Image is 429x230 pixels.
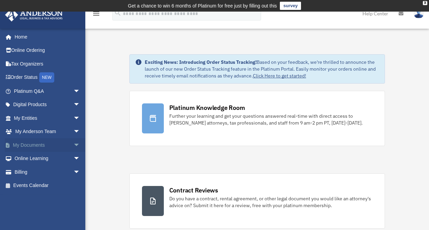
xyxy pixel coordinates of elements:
span: arrow_drop_down [73,138,87,152]
a: survey [280,2,301,10]
a: Events Calendar [5,179,90,192]
span: arrow_drop_down [73,111,87,125]
div: Further your learning and get your questions answered real-time with direct access to [PERSON_NAM... [169,113,373,126]
span: arrow_drop_down [73,84,87,98]
i: menu [92,10,100,18]
span: arrow_drop_down [73,152,87,166]
div: Do you have a contract, rental agreement, or other legal document you would like an attorney's ad... [169,195,373,209]
a: My Documentsarrow_drop_down [5,138,90,152]
a: Billingarrow_drop_down [5,165,90,179]
img: Anderson Advisors Platinum Portal [3,8,65,21]
a: Home [5,30,87,44]
a: Platinum Knowledge Room Further your learning and get your questions answered real-time with dire... [129,91,385,146]
span: arrow_drop_down [73,125,87,139]
div: NEW [39,72,54,83]
div: Get a chance to win 6 months of Platinum for free just by filling out this [128,2,277,10]
a: Contract Reviews Do you have a contract, rental agreement, or other legal document you would like... [129,173,385,229]
a: Click Here to get started! [253,73,306,79]
a: Order StatusNEW [5,71,90,85]
a: menu [92,12,100,18]
a: Tax Organizers [5,57,90,71]
div: Contract Reviews [169,186,218,195]
a: Digital Productsarrow_drop_down [5,98,90,112]
a: My Anderson Teamarrow_drop_down [5,125,90,139]
span: arrow_drop_down [73,165,87,179]
a: Platinum Q&Aarrow_drop_down [5,84,90,98]
a: Online Ordering [5,44,90,57]
div: Platinum Knowledge Room [169,103,245,112]
strong: Exciting News: Introducing Order Status Tracking! [145,59,257,65]
a: Online Learningarrow_drop_down [5,152,90,166]
div: close [423,1,427,5]
div: Based on your feedback, we're thrilled to announce the launch of our new Order Status Tracking fe... [145,59,380,79]
img: User Pic [414,9,424,18]
span: arrow_drop_down [73,98,87,112]
i: search [114,9,121,17]
a: My Entitiesarrow_drop_down [5,111,90,125]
